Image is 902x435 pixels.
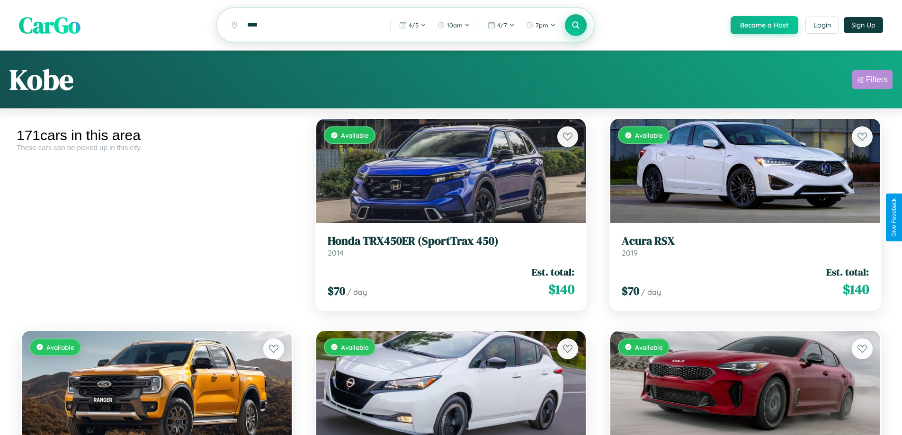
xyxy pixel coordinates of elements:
div: Filters [866,75,888,84]
button: Login [805,17,839,34]
span: 4 / 5 [409,21,419,29]
span: 2014 [328,248,344,257]
span: / day [641,287,661,297]
div: These cars can be picked up in this city. [17,143,297,151]
button: 4/7 [483,18,519,33]
span: / day [347,287,367,297]
span: Available [341,343,369,351]
span: $ 140 [843,280,869,299]
span: 4 / 7 [497,21,507,29]
span: Available [46,343,74,351]
a: Acura RSX2019 [622,234,869,257]
span: 7pm [536,21,548,29]
span: Est. total: [532,265,574,279]
button: 7pm [521,18,561,33]
h1: Kobe [9,60,73,99]
span: $ 70 [328,283,345,299]
span: $ 140 [548,280,574,299]
button: Sign Up [844,17,883,33]
h3: Honda TRX450ER (SportTrax 450) [328,234,575,248]
button: Filters [852,70,893,89]
span: Est. total: [826,265,869,279]
button: 4/5 [394,18,431,33]
span: Available [635,131,663,139]
button: 10am [433,18,475,33]
div: 171 cars in this area [17,127,297,143]
h3: Acura RSX [622,234,869,248]
button: Become a Host [731,16,798,34]
a: Honda TRX450ER (SportTrax 450)2014 [328,234,575,257]
span: Available [635,343,663,351]
span: 10am [447,21,463,29]
span: $ 70 [622,283,639,299]
div: Give Feedback [891,198,897,237]
span: CarGo [19,9,80,41]
span: Available [341,131,369,139]
span: 2019 [622,248,638,257]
